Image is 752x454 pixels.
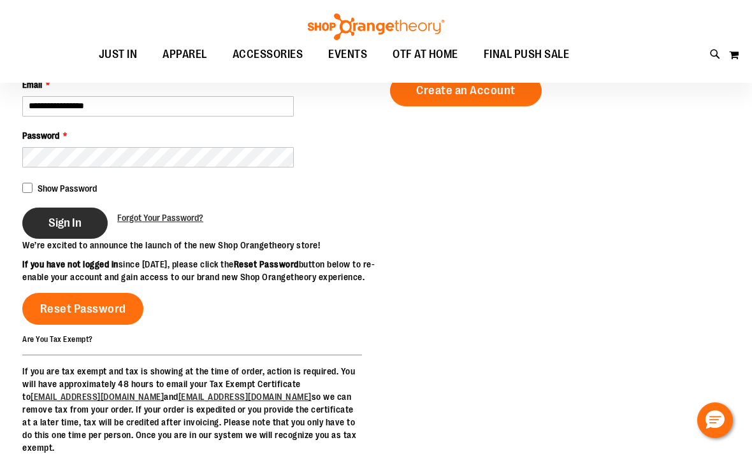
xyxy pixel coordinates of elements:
[390,75,542,106] a: Create an Account
[22,293,143,325] a: Reset Password
[48,216,82,230] span: Sign In
[233,40,303,69] span: ACCESSORIES
[471,40,582,69] a: FINAL PUSH SALE
[22,365,362,454] p: If you are tax exempt and tax is showing at the time of order, action is required. You will have ...
[163,40,207,69] span: APPAREL
[416,83,516,97] span: Create an Account
[22,208,108,239] button: Sign In
[38,183,97,194] span: Show Password
[117,211,203,224] a: Forgot Your Password?
[22,80,42,90] span: Email
[393,40,458,69] span: OTF AT HOME
[220,40,316,69] a: ACCESSORIES
[31,392,164,402] a: [EMAIL_ADDRESS][DOMAIN_NAME]
[22,239,376,252] p: We’re excited to announce the launch of the new Shop Orangetheory store!
[22,258,376,283] p: since [DATE], please click the button below to re-enable your account and gain access to our bran...
[234,259,299,269] strong: Reset Password
[99,40,138,69] span: JUST IN
[22,335,93,344] strong: Are You Tax Exempt?
[22,131,59,141] span: Password
[697,402,733,438] button: Hello, have a question? Let’s chat.
[117,213,203,223] span: Forgot Your Password?
[315,40,380,69] a: EVENTS
[86,40,150,69] a: JUST IN
[328,40,367,69] span: EVENTS
[484,40,570,69] span: FINAL PUSH SALE
[178,392,312,402] a: [EMAIL_ADDRESS][DOMAIN_NAME]
[40,302,126,316] span: Reset Password
[380,40,471,69] a: OTF AT HOME
[150,40,220,69] a: APPAREL
[22,259,119,269] strong: If you have not logged in
[306,13,446,40] img: Shop Orangetheory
